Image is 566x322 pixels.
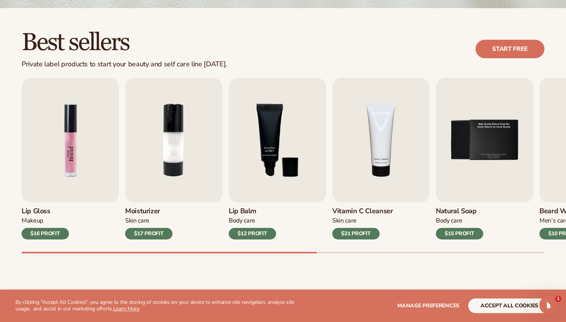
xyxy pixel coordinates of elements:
[436,78,533,239] a: 5 / 9
[22,217,69,225] div: Makeup
[15,299,301,312] p: By clicking "Accept All Cookies", you agree to the storing of cookies on your device to enhance s...
[125,207,172,216] h3: Moisturizer
[539,296,558,314] iframe: Intercom live chat
[332,78,430,239] a: 4 / 9
[22,30,227,56] h2: Best sellers
[397,298,459,313] button: Manage preferences
[436,228,483,239] div: $15 PROFIT
[468,298,551,313] button: accept all cookies
[332,228,380,239] div: $21 PROFIT
[555,296,561,302] span: 1
[125,78,223,239] a: 2 / 9
[229,207,276,216] h3: Lip Balm
[332,207,393,216] h3: Vitamin C Cleanser
[113,305,139,312] a: Learn More
[22,228,69,239] div: $16 PROFIT
[125,228,172,239] div: $17 PROFIT
[22,207,69,216] h3: Lip Gloss
[229,228,276,239] div: $12 PROFIT
[436,207,483,216] h3: Natural Soap
[476,40,544,58] a: Start free
[125,217,172,225] div: Skin Care
[397,302,459,309] span: Manage preferences
[229,78,326,239] a: 3 / 9
[22,78,119,239] a: 1 / 9
[332,217,393,225] div: Skin Care
[436,217,483,225] div: Body Care
[22,78,119,202] img: Shopify Image 2
[229,217,276,225] div: Body Care
[22,60,227,69] div: Private label products to start your beauty and self care line [DATE].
